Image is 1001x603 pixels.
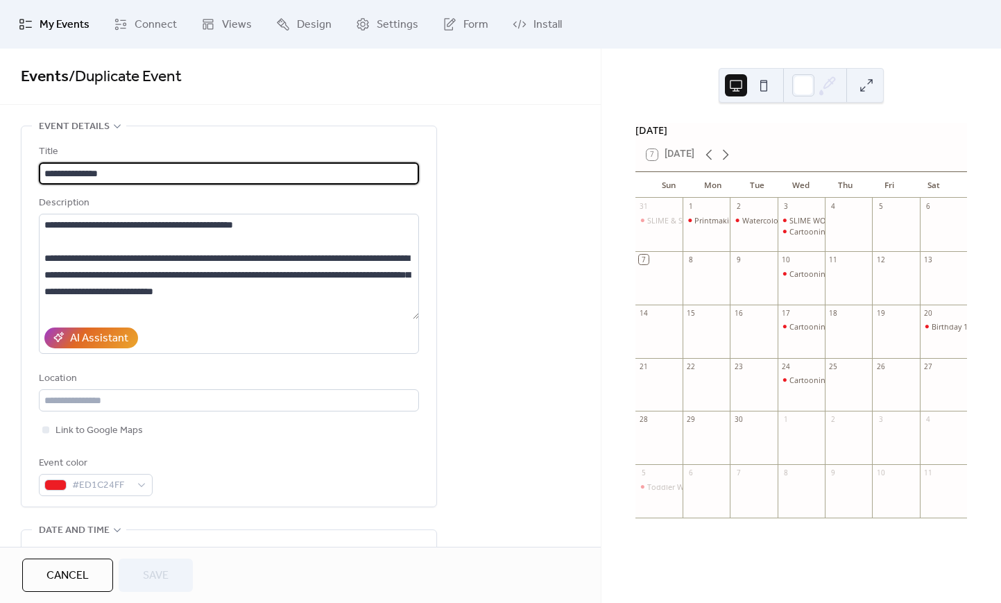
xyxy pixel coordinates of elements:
[781,468,791,478] div: 8
[932,321,990,332] div: Birthday 11-1pm
[868,172,912,198] div: Fri
[22,559,113,592] button: Cancel
[639,415,649,425] div: 28
[687,468,696,478] div: 6
[222,17,252,33] span: Views
[828,308,838,318] div: 18
[266,6,342,43] a: Design
[876,202,886,212] div: 5
[135,17,177,33] span: Connect
[39,371,416,387] div: Location
[734,255,744,264] div: 9
[734,308,744,318] div: 16
[789,375,914,385] div: Cartooning Workshop 4:30-6:00pm
[639,308,649,318] div: 14
[345,6,429,43] a: Settings
[635,482,683,492] div: Toddler Workshop 9:30-11:00am
[789,226,914,237] div: Cartooning Workshop 4:30-6:00pm
[823,172,868,198] div: Thu
[779,172,823,198] div: Wed
[691,172,735,198] div: Mon
[828,255,838,264] div: 11
[789,321,914,332] div: Cartooning Workshop 4:30-6:00pm
[923,468,933,478] div: 11
[69,62,182,92] span: / Duplicate Event
[734,468,744,478] div: 7
[781,308,791,318] div: 17
[377,17,418,33] span: Settings
[191,6,262,43] a: Views
[8,6,100,43] a: My Events
[778,269,825,279] div: Cartooning Workshop 4:30-6:00pm
[730,215,777,226] div: Watercolor Printmaking 10:00am-11:30pm
[297,17,332,33] span: Design
[828,362,838,371] div: 25
[432,6,499,43] a: Form
[923,415,933,425] div: 4
[502,6,572,43] a: Install
[735,172,779,198] div: Tue
[923,308,933,318] div: 20
[687,255,696,264] div: 8
[39,144,416,160] div: Title
[734,202,744,212] div: 2
[920,321,967,332] div: Birthday 11-1pm
[533,17,562,33] span: Install
[742,215,891,226] div: Watercolor Printmaking 10:00am-11:30pm
[72,477,130,494] span: #ED1C24FF
[647,172,691,198] div: Sun
[828,468,838,478] div: 9
[778,321,825,332] div: Cartooning Workshop 4:30-6:00pm
[778,226,825,237] div: Cartooning Workshop 4:30-6:00pm
[647,482,762,492] div: Toddler Workshop 9:30-11:00am
[734,362,744,371] div: 23
[789,269,914,279] div: Cartooning Workshop 4:30-6:00pm
[778,375,825,385] div: Cartooning Workshop 4:30-6:00pm
[70,330,128,347] div: AI Assistant
[639,362,649,371] div: 21
[923,362,933,371] div: 27
[39,119,110,135] span: Event details
[876,308,886,318] div: 19
[876,362,886,371] div: 26
[21,62,69,92] a: Events
[687,308,696,318] div: 15
[876,415,886,425] div: 3
[687,362,696,371] div: 22
[39,523,110,539] span: Date and time
[639,468,649,478] div: 5
[683,215,730,226] div: Printmaking Workshop 10:00am-11:30am
[923,202,933,212] div: 6
[912,172,956,198] div: Sat
[39,455,150,472] div: Event color
[39,195,416,212] div: Description
[876,468,886,478] div: 10
[44,328,138,348] button: AI Assistant
[687,415,696,425] div: 29
[734,415,744,425] div: 30
[789,215,920,226] div: SLIME WORKSHOP 10:30am-12:00pm
[781,362,791,371] div: 24
[639,255,649,264] div: 7
[46,568,89,584] span: Cancel
[828,415,838,425] div: 2
[694,215,841,226] div: Printmaking Workshop 10:00am-11:30am
[635,215,683,226] div: SLIME & Stamping 11:00am-12:30pm
[40,17,89,33] span: My Events
[781,202,791,212] div: 3
[635,123,967,138] div: [DATE]
[103,6,187,43] a: Connect
[687,202,696,212] div: 1
[781,415,791,425] div: 1
[639,202,649,212] div: 31
[463,17,488,33] span: Form
[778,215,825,226] div: SLIME WORKSHOP 10:30am-12:00pm
[647,215,777,226] div: SLIME & Stamping 11:00am-12:30pm
[876,255,886,264] div: 12
[55,423,143,439] span: Link to Google Maps
[781,255,791,264] div: 10
[923,255,933,264] div: 13
[828,202,838,212] div: 4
